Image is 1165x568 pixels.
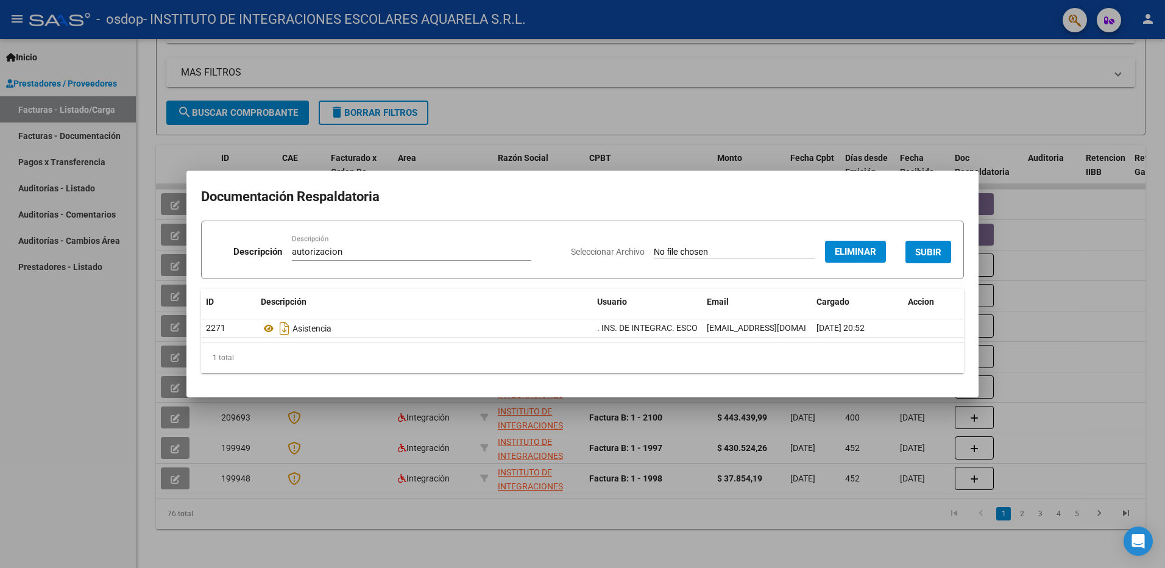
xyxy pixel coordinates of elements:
[206,297,214,307] span: ID
[261,319,587,338] div: Asistencia
[816,323,865,333] span: [DATE] 20:52
[597,323,790,333] span: . INS. DE INTEGRAC. ESCOLARES AQUARELA S.R.L
[233,245,282,259] p: Descripción
[256,289,592,315] datatable-header-cell: Descripción
[903,289,964,315] datatable-header-cell: Accion
[201,289,256,315] datatable-header-cell: ID
[825,241,886,263] button: Eliminar
[702,289,812,315] datatable-header-cell: Email
[812,289,903,315] datatable-header-cell: Cargado
[597,297,627,307] span: Usuario
[571,247,645,257] span: Seleccionar Archivo
[816,297,849,307] span: Cargado
[592,289,702,315] datatable-header-cell: Usuario
[201,343,964,373] div: 1 total
[915,247,941,258] span: SUBIR
[1124,527,1153,556] div: Open Intercom Messenger
[707,323,842,333] span: [EMAIL_ADDRESS][DOMAIN_NAME]
[908,297,934,307] span: Accion
[707,297,729,307] span: Email
[905,241,951,263] button: SUBIR
[277,319,292,338] i: Descargar documento
[261,297,306,307] span: Descripción
[206,323,225,333] span: 2271
[201,185,964,208] h2: Documentación Respaldatoria
[835,246,876,257] span: Eliminar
